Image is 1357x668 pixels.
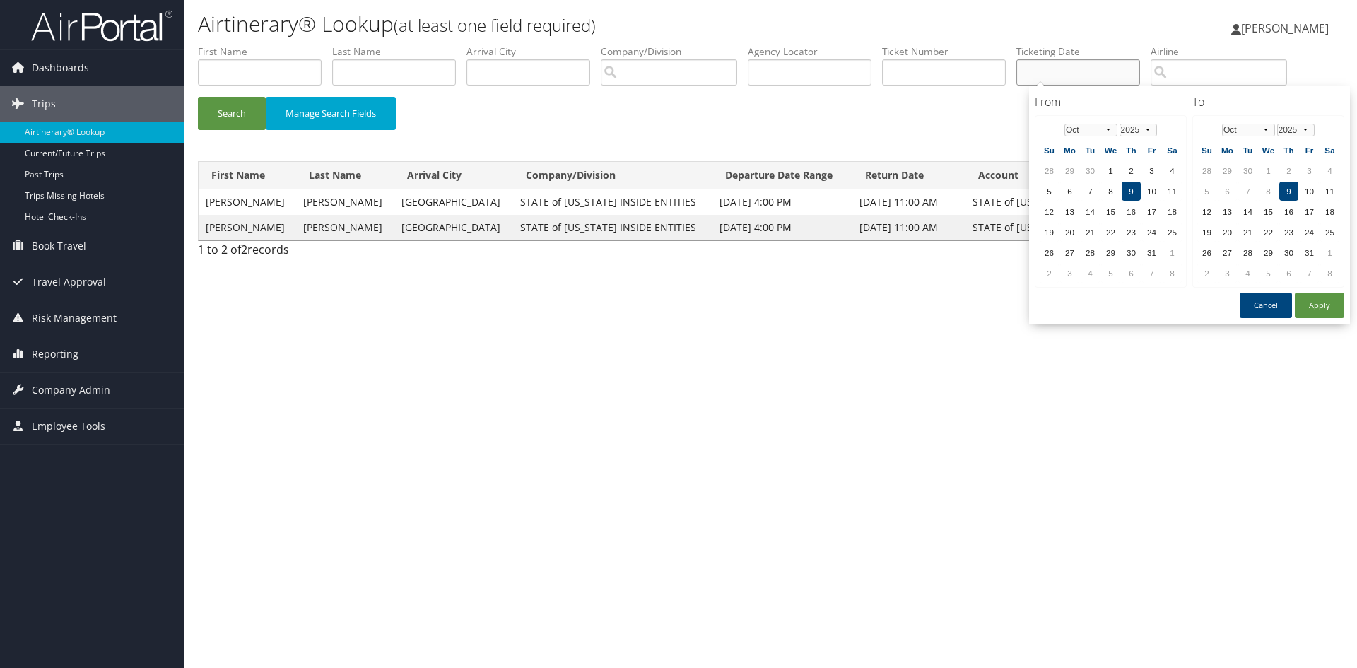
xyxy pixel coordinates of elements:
td: STATE of [US_STATE] INSIDE ENTITIES [965,215,1165,240]
td: 8 [1320,264,1339,283]
label: Ticketing Date [1016,45,1151,59]
th: Sa [1320,141,1339,160]
td: 23 [1279,223,1298,242]
td: 14 [1081,202,1100,221]
a: [PERSON_NAME] [1231,7,1343,49]
span: Reporting [32,336,78,372]
td: 10 [1142,182,1161,201]
th: Company/Division [513,162,712,189]
td: 1 [1101,161,1120,180]
td: 5 [1101,264,1120,283]
td: 8 [1101,182,1120,201]
td: 20 [1218,223,1237,242]
td: 6 [1060,182,1079,201]
td: 26 [1040,243,1059,262]
td: 7 [1238,182,1257,201]
td: 28 [1081,243,1100,262]
th: Tu [1081,141,1100,160]
th: Sa [1163,141,1182,160]
td: 21 [1081,223,1100,242]
span: Dashboards [32,50,89,86]
td: 17 [1300,202,1319,221]
span: Employee Tools [32,409,105,444]
td: STATE of [US_STATE] INSIDE ENTITIES [513,215,712,240]
th: Arrival City: activate to sort column ascending [394,162,513,189]
th: Su [1040,141,1059,160]
th: Su [1197,141,1216,160]
td: 21 [1238,223,1257,242]
label: Last Name [332,45,466,59]
th: Fr [1142,141,1161,160]
td: 1 [1259,161,1278,180]
th: Th [1122,141,1141,160]
td: [PERSON_NAME] [296,189,394,215]
td: 17 [1142,202,1161,221]
td: 6 [1279,264,1298,283]
td: 30 [1122,243,1141,262]
td: 6 [1122,264,1141,283]
td: [PERSON_NAME] [199,189,296,215]
button: Apply [1295,293,1344,318]
td: 24 [1300,223,1319,242]
td: [DATE] 4:00 PM [712,189,852,215]
td: 8 [1259,182,1278,201]
td: 29 [1218,161,1237,180]
th: Last Name: activate to sort column ascending [296,162,394,189]
td: 30 [1081,161,1100,180]
td: 2 [1040,264,1059,283]
label: Airline [1151,45,1298,59]
td: 25 [1163,223,1182,242]
label: Agency Locator [748,45,882,59]
label: Company/Division [601,45,748,59]
td: 26 [1197,243,1216,262]
td: 2 [1197,264,1216,283]
h4: To [1192,94,1344,110]
h1: Airtinerary® Lookup [198,9,961,39]
td: 14 [1238,202,1257,221]
td: 9 [1279,182,1298,201]
td: 15 [1259,202,1278,221]
td: 4 [1320,161,1339,180]
td: [DATE] 11:00 AM [852,215,965,240]
label: Ticket Number [882,45,1016,59]
td: 1 [1320,243,1339,262]
td: 30 [1279,243,1298,262]
button: Search [198,97,266,130]
th: Account: activate to sort column ascending [965,162,1165,189]
th: Tu [1238,141,1257,160]
td: 3 [1218,264,1237,283]
td: 22 [1101,223,1120,242]
td: 11 [1163,182,1182,201]
td: 19 [1040,223,1059,242]
td: 5 [1259,264,1278,283]
span: 2 [241,242,247,257]
td: 7 [1300,264,1319,283]
button: Manage Search Fields [266,97,396,130]
td: 19 [1197,223,1216,242]
th: Departure Date Range: activate to sort column ascending [712,162,852,189]
th: First Name: activate to sort column ascending [199,162,296,189]
td: 4 [1081,264,1100,283]
td: 13 [1060,202,1079,221]
span: Risk Management [32,300,117,336]
td: 31 [1142,243,1161,262]
td: 3 [1300,161,1319,180]
td: 5 [1040,182,1059,201]
td: 9 [1122,182,1141,201]
td: 22 [1259,223,1278,242]
td: 2 [1122,161,1141,180]
th: Th [1279,141,1298,160]
td: 18 [1163,202,1182,221]
td: 24 [1142,223,1161,242]
span: Travel Approval [32,264,106,300]
span: Trips [32,86,56,122]
td: [DATE] 11:00 AM [852,189,965,215]
button: Cancel [1240,293,1292,318]
img: airportal-logo.png [31,9,172,42]
th: Mo [1060,141,1079,160]
td: 18 [1320,202,1339,221]
td: 2 [1279,161,1298,180]
td: 29 [1101,243,1120,262]
td: [GEOGRAPHIC_DATA] [394,215,513,240]
td: 7 [1142,264,1161,283]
